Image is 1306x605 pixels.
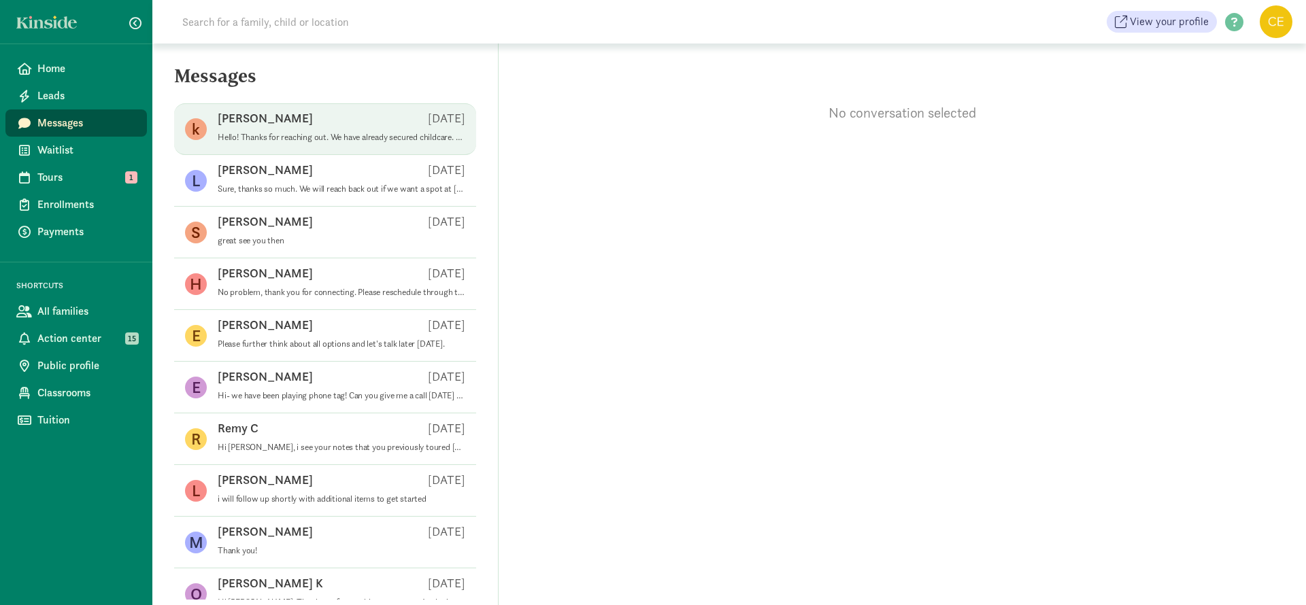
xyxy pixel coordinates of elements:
p: [PERSON_NAME] [218,523,313,540]
iframe: Chat Widget [1238,540,1306,605]
a: Waitlist [5,137,147,164]
p: [PERSON_NAME] K [218,575,323,591]
p: Please further think about all options and let's talk later [DATE]. [218,339,465,349]
p: Thank you! [218,545,465,556]
a: View your profile [1107,11,1217,33]
p: No conversation selected [499,103,1306,122]
p: i will follow up shortly with additional items to get started [218,494,465,504]
p: [DATE] [428,368,465,385]
span: Home [37,60,136,77]
span: All families [37,303,136,319]
figure: k [185,118,207,140]
span: Action center [37,330,136,347]
a: Classrooms [5,379,147,407]
figure: E [185,325,207,347]
a: Payments [5,218,147,245]
a: Action center 15 [5,325,147,352]
p: Hi- we have been playing phone tag! Can you give me a call [DATE] when you have a moment so we ca... [218,390,465,401]
p: Sure, thanks so much. We will reach back out if we want a spot at [GEOGRAPHIC_DATA] in the future! [218,184,465,194]
p: [DATE] [428,213,465,230]
span: Payments [37,224,136,240]
p: great see you then [218,235,465,246]
h5: Messages [152,65,498,98]
p: No problem, thank you for connecting. Please reschedule through the Kinside portal if you would l... [218,287,465,298]
p: [DATE] [428,110,465,126]
figure: S [185,222,207,243]
p: [PERSON_NAME] [218,368,313,385]
p: [DATE] [428,472,465,488]
span: Messages [37,115,136,131]
p: [PERSON_NAME] [218,162,313,178]
p: [DATE] [428,162,465,178]
p: [DATE] [428,575,465,591]
a: Enrollments [5,191,147,218]
figure: L [185,170,207,192]
a: Public profile [5,352,147,379]
p: [PERSON_NAME] [218,317,313,333]
span: Tours [37,169,136,186]
p: Remy C [218,420,258,436]
a: Leads [5,82,147,109]
span: Leads [37,88,136,104]
p: [DATE] [428,265,465,281]
figure: E [185,377,207,398]
p: [DATE] [428,317,465,333]
a: Tuition [5,407,147,434]
span: Public profile [37,358,136,374]
p: [PERSON_NAME] [218,265,313,281]
a: Messages [5,109,147,137]
input: Search for a family, child or location [174,8,556,35]
figure: R [185,428,207,450]
p: Hi [PERSON_NAME], i see your notes that you previously toured [GEOGRAPHIC_DATA] in [DATE] for [PE... [218,442,465,453]
span: 15 [125,332,139,345]
p: Hello! Thanks for reaching out. We have already secured childcare. We will be in touch if anythin... [218,132,465,143]
p: [PERSON_NAME] [218,472,313,488]
span: Waitlist [37,142,136,158]
span: Enrollments [37,196,136,213]
span: Classrooms [37,385,136,401]
a: Tours 1 [5,164,147,191]
figure: O [185,583,207,605]
figure: L [185,480,207,502]
p: [PERSON_NAME] [218,213,313,230]
p: [DATE] [428,420,465,436]
figure: M [185,532,207,553]
p: [DATE] [428,523,465,540]
a: Home [5,55,147,82]
p: [PERSON_NAME] [218,110,313,126]
span: 1 [125,171,137,184]
figure: H [185,273,207,295]
span: View your profile [1130,14,1209,30]
span: Tuition [37,412,136,428]
a: All families [5,298,147,325]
